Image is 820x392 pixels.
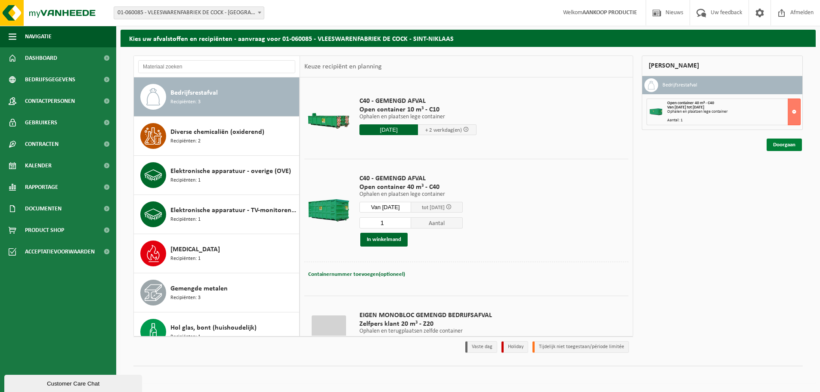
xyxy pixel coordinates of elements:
[359,183,463,191] span: Open container 40 m³ - C40
[359,97,477,105] span: C40 - GEMENGD AFVAL
[170,98,201,106] span: Recipiënten: 3
[134,234,300,273] button: [MEDICAL_DATA] Recipiënten: 1
[25,133,59,155] span: Contracten
[121,30,816,46] h2: Kies uw afvalstoffen en recipiënten - aanvraag voor 01-060085 - VLEESWARENFABRIEK DE COCK - SINT-...
[308,272,405,277] span: Containernummer toevoegen(optioneel)
[170,205,297,216] span: Elektronische apparatuur - TV-monitoren (TVM)
[134,312,300,352] button: Hol glas, bont (huishoudelijk) Recipiënten: 1
[25,176,58,198] span: Rapportage
[170,88,218,98] span: Bedrijfsrestafval
[134,117,300,156] button: Diverse chemicaliën (oxiderend) Recipiënten: 2
[582,9,637,16] strong: AANKOOP PRODUCTIE
[170,323,257,333] span: Hol glas, bont (huishoudelijk)
[465,341,497,353] li: Vaste dag
[25,219,64,241] span: Product Shop
[411,217,463,228] span: Aantal
[170,166,291,176] span: Elektronische apparatuur - overige (OVE)
[134,195,300,234] button: Elektronische apparatuur - TV-monitoren (TVM) Recipiënten: 1
[114,7,264,19] span: 01-060085 - VLEESWARENFABRIEK DE COCK - SINT-NIKLAAS
[134,156,300,195] button: Elektronische apparatuur - overige (OVE) Recipiënten: 1
[25,155,52,176] span: Kalender
[25,241,95,262] span: Acceptatievoorwaarden
[501,341,528,353] li: Holiday
[662,78,697,92] h3: Bedrijfsrestafval
[422,205,445,210] span: tot [DATE]
[360,233,408,247] button: In winkelmand
[170,284,228,294] span: Gemengde metalen
[170,333,201,341] span: Recipiënten: 1
[4,373,144,392] iframe: chat widget
[359,328,492,334] p: Ophalen en terugplaatsen zelfde container
[359,114,477,120] p: Ophalen en plaatsen lege container
[25,198,62,219] span: Documenten
[359,105,477,114] span: Open container 10 m³ - C10
[425,127,462,133] span: + 2 werkdag(en)
[359,311,492,320] span: EIGEN MONOBLOC GEMENGD BEDRIJFSAFVAL
[170,255,201,263] span: Recipiënten: 1
[642,56,803,76] div: [PERSON_NAME]
[667,110,800,114] div: Ophalen en plaatsen lege container
[170,127,264,137] span: Diverse chemicaliën (oxiderend)
[138,60,295,73] input: Materiaal zoeken
[667,118,800,123] div: Aantal: 1
[170,216,201,224] span: Recipiënten: 1
[767,139,802,151] a: Doorgaan
[667,101,714,105] span: Open container 40 m³ - C40
[359,124,418,135] input: Selecteer datum
[300,56,386,77] div: Keuze recipiënt en planning
[25,69,75,90] span: Bedrijfsgegevens
[170,294,201,302] span: Recipiënten: 3
[25,47,57,69] span: Dashboard
[170,244,220,255] span: [MEDICAL_DATA]
[170,176,201,185] span: Recipiënten: 1
[359,202,411,213] input: Selecteer datum
[25,26,52,47] span: Navigatie
[667,105,704,110] strong: Van [DATE] tot [DATE]
[307,269,406,281] button: Containernummer toevoegen(optioneel)
[170,137,201,145] span: Recipiënten: 2
[359,191,463,198] p: Ophalen en plaatsen lege container
[25,112,57,133] span: Gebruikers
[134,273,300,312] button: Gemengde metalen Recipiënten: 3
[359,174,463,183] span: C40 - GEMENGD AFVAL
[25,90,75,112] span: Contactpersonen
[532,341,629,353] li: Tijdelijk niet toegestaan/période limitée
[359,320,492,328] span: Zelfpers klant 20 m³ - Z20
[114,6,264,19] span: 01-060085 - VLEESWARENFABRIEK DE COCK - SINT-NIKLAAS
[134,77,300,117] button: Bedrijfsrestafval Recipiënten: 3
